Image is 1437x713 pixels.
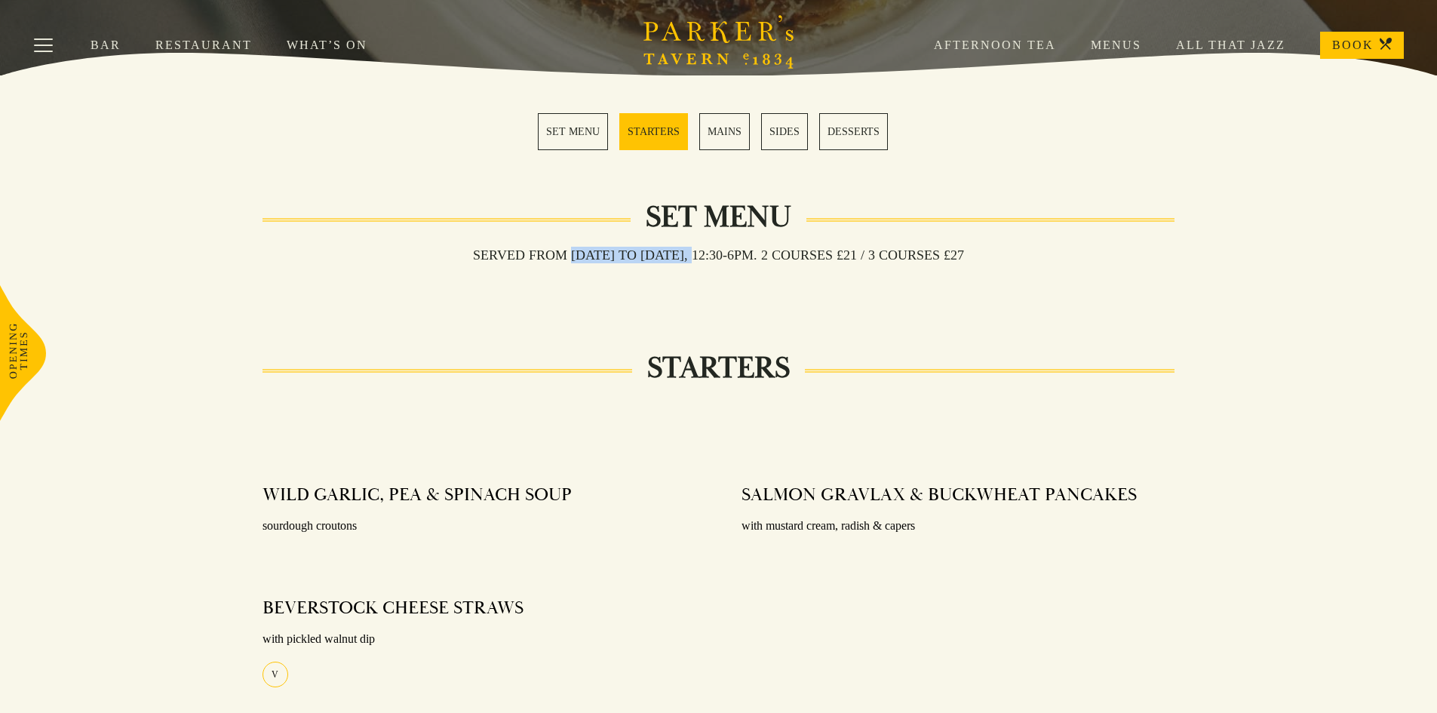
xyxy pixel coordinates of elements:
p: with pickled walnut dip [263,628,696,650]
p: with mustard cream, radish & capers [742,515,1175,537]
h2: Set Menu [631,199,806,235]
a: 4 / 5 [761,113,808,150]
h4: BEVERSTOCK CHEESE STRAWS [263,597,524,619]
div: V [263,662,288,687]
a: 1 / 5 [538,113,608,150]
h4: SALMON GRAVLAX & BUCKWHEAT PANCAKES [742,484,1137,506]
a: 2 / 5 [619,113,688,150]
a: 5 / 5 [819,113,888,150]
h4: WILD GARLIC, PEA & SPINACH SOUP [263,484,572,506]
p: sourdough croutons [263,515,696,537]
a: 3 / 5 [699,113,750,150]
h3: Served from [DATE] to [DATE], 12:30-6pm. 2 COURSES £21 / 3 COURSES £27 [458,247,979,263]
h2: STARTERS [632,350,805,386]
